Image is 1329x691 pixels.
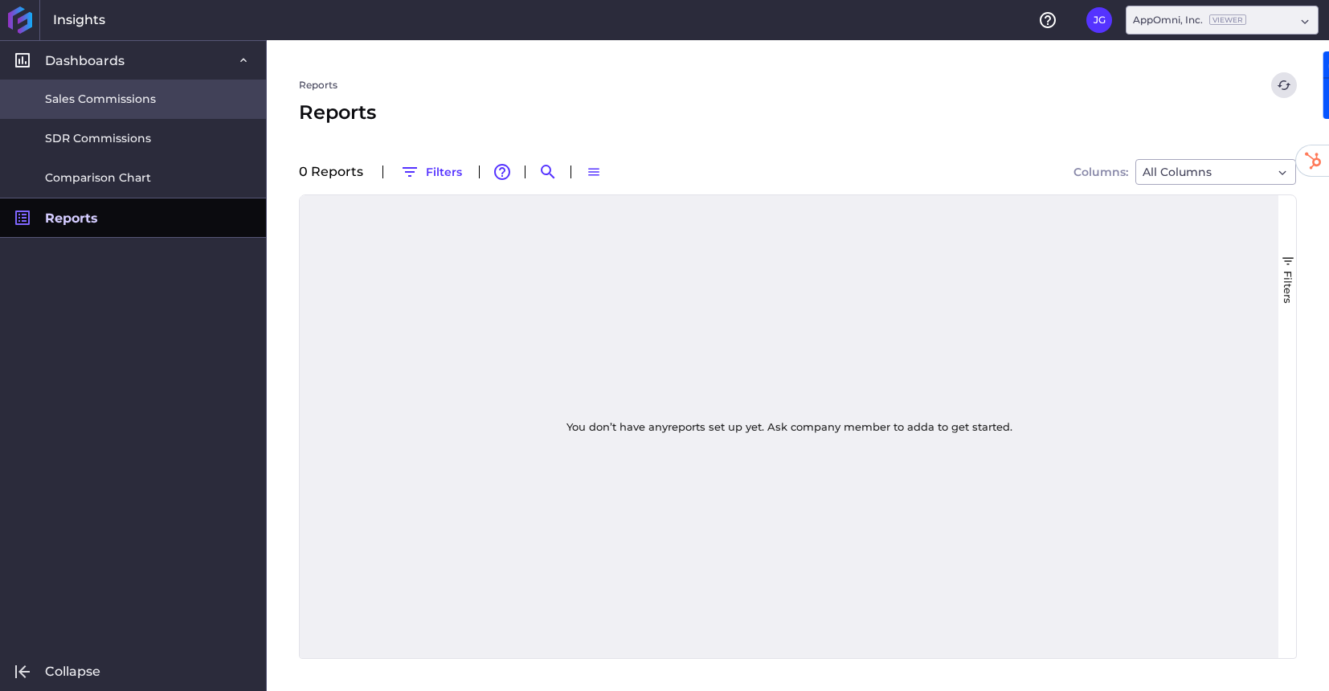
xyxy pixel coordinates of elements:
[1086,7,1112,33] button: User Menu
[299,78,337,92] a: Reports
[299,166,373,178] div: 0 Report s
[45,170,151,186] span: Comparison Chart
[1073,166,1128,178] span: Columns:
[299,98,376,127] span: Reports
[535,159,561,185] button: Search by
[45,663,100,680] span: Collapse
[1033,207,1098,222] span: Created By
[547,401,1032,452] div: You don’t have any report s set up yet. Ask company member to add a to get started.
[832,207,911,222] span: Last Updated
[631,207,678,222] span: Created
[1209,14,1246,25] ins: Viewer
[1126,6,1319,35] div: Dropdown select
[1133,13,1246,27] div: AppOmni, Inc.
[45,210,98,227] span: Reports
[393,159,469,185] button: Filters
[45,130,151,147] span: SDR Commissions
[1143,162,1212,182] span: All Columns
[1135,159,1296,185] div: Dropdown select
[319,207,398,222] span: Report Name
[45,91,156,108] span: Sales Commissions
[45,52,125,69] span: Dashboards
[1035,7,1061,33] button: Help
[1282,271,1294,304] span: Filters
[1271,72,1297,98] button: Refresh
